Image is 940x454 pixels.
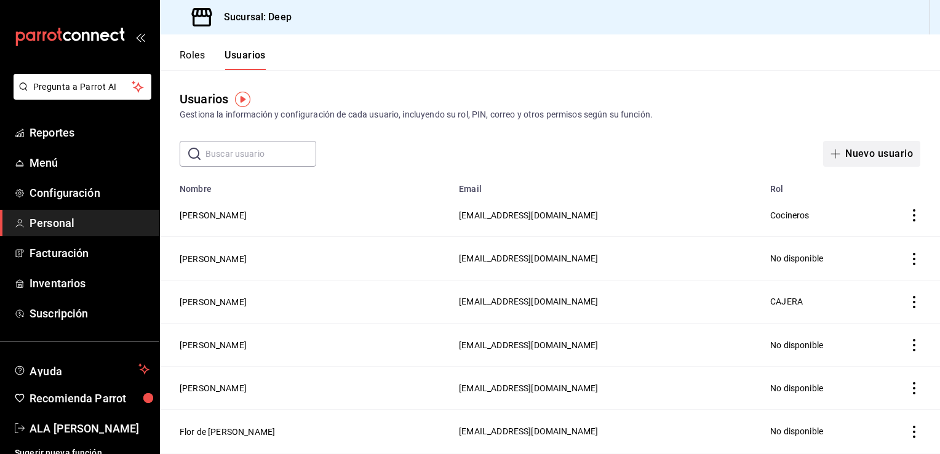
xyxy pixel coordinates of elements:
[30,124,149,141] span: Reportes
[180,49,266,70] div: navigation tabs
[180,90,228,108] div: Usuarios
[770,297,803,306] span: CAJERA
[770,210,809,220] span: Cocineros
[180,382,247,394] button: [PERSON_NAME]
[908,253,920,265] button: actions
[9,89,151,102] a: Pregunta a Parrot AI
[459,253,598,263] span: [EMAIL_ADDRESS][DOMAIN_NAME]
[30,390,149,407] span: Recomienda Parrot
[180,209,247,221] button: [PERSON_NAME]
[235,92,250,107] img: Tooltip marker
[908,296,920,308] button: actions
[30,185,149,201] span: Configuración
[14,74,151,100] button: Pregunta a Parrot AI
[225,49,266,70] button: Usuarios
[30,215,149,231] span: Personal
[30,154,149,171] span: Menú
[763,367,874,410] td: No disponible
[160,177,452,194] th: Nombre
[763,237,874,280] td: No disponible
[908,339,920,351] button: actions
[908,382,920,394] button: actions
[30,305,149,322] span: Suscripción
[459,210,598,220] span: [EMAIL_ADDRESS][DOMAIN_NAME]
[30,275,149,292] span: Inventarios
[135,32,145,42] button: open_drawer_menu
[180,253,247,265] button: [PERSON_NAME]
[763,323,874,366] td: No disponible
[908,426,920,438] button: actions
[823,141,920,167] button: Nuevo usuario
[180,108,920,121] div: Gestiona la información y configuración de cada usuario, incluyendo su rol, PIN, correo y otros p...
[763,410,874,453] td: No disponible
[30,362,133,376] span: Ayuda
[180,296,247,308] button: [PERSON_NAME]
[763,177,874,194] th: Rol
[452,177,763,194] th: Email
[459,383,598,393] span: [EMAIL_ADDRESS][DOMAIN_NAME]
[30,245,149,261] span: Facturación
[180,426,275,438] button: Flor de [PERSON_NAME]
[180,339,247,351] button: [PERSON_NAME]
[908,209,920,221] button: actions
[459,297,598,306] span: [EMAIL_ADDRESS][DOMAIN_NAME]
[33,81,132,94] span: Pregunta a Parrot AI
[205,141,316,166] input: Buscar usuario
[30,420,149,437] span: ALA [PERSON_NAME]
[180,49,205,70] button: Roles
[459,340,598,350] span: [EMAIL_ADDRESS][DOMAIN_NAME]
[214,10,292,25] h3: Sucursal: Deep
[459,426,598,436] span: [EMAIL_ADDRESS][DOMAIN_NAME]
